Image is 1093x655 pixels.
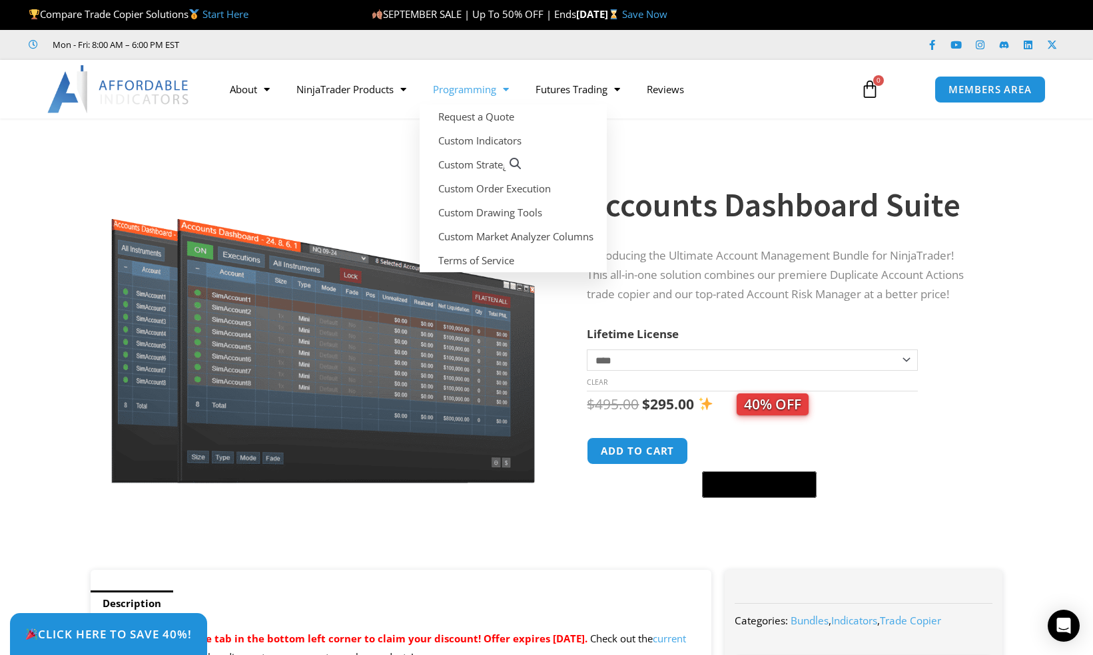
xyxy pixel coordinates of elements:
ul: Programming [420,105,607,272]
img: 🎉 [26,628,37,640]
img: 🏆 [29,9,39,19]
iframe: Customer reviews powered by Trustpilot [198,38,398,51]
a: Custom Strategies [420,152,607,176]
a: Request a Quote [420,105,607,128]
img: ✨ [699,397,713,411]
a: Start Here [202,7,248,21]
iframe: PayPal Message 1 [587,507,976,518]
button: Add to cart [587,437,688,465]
bdi: 295.00 [642,395,694,413]
span: Mon - Fri: 8:00 AM – 6:00 PM EST [49,37,179,53]
a: Custom Indicators [420,128,607,152]
img: ⌛ [609,9,619,19]
button: Buy with GPay [702,471,817,498]
span: Click Here to save 40%! [25,628,192,640]
a: Reviews [633,74,697,105]
a: Custom Drawing Tools [420,200,607,224]
img: 🍂 [372,9,382,19]
bdi: 495.00 [587,395,639,413]
img: LogoAI | Affordable Indicators – NinjaTrader [47,65,190,113]
a: MEMBERS AREA [934,76,1046,103]
a: Terms of Service [420,248,607,272]
a: 0 [841,70,899,109]
strong: [DATE] [576,7,622,21]
p: Introducing the Ultimate Account Management Bundle for NinjaTrader! This all-in-one solution comb... [587,246,976,304]
label: Lifetime License [587,326,679,341]
img: 🥇 [189,9,199,19]
h1: Accounts Dashboard Suite [587,182,976,228]
a: View full-screen image gallery [504,152,528,176]
a: Description [91,590,173,616]
a: Save Now [622,7,667,21]
span: SEPTEMBER SALE | Up To 50% OFF | Ends [372,7,576,21]
iframe: Secure express checkout frame [699,435,819,467]
nav: Menu [216,74,845,105]
a: About [216,74,283,105]
a: NinjaTrader Products [283,74,420,105]
a: Clear options [587,377,607,387]
span: Compare Trade Copier Solutions [29,7,248,21]
span: 40% OFF [737,393,809,415]
span: $ [587,395,595,413]
a: Custom Order Execution [420,176,607,200]
a: 🎉Click Here to save 40%! [10,613,207,655]
span: $ [642,395,650,413]
div: Open Intercom Messenger [1048,610,1080,642]
span: MEMBERS AREA [948,85,1032,95]
span: 0 [873,75,884,86]
a: Futures Trading [522,74,633,105]
a: Programming [420,74,522,105]
a: Custom Market Analyzer Columns [420,224,607,248]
